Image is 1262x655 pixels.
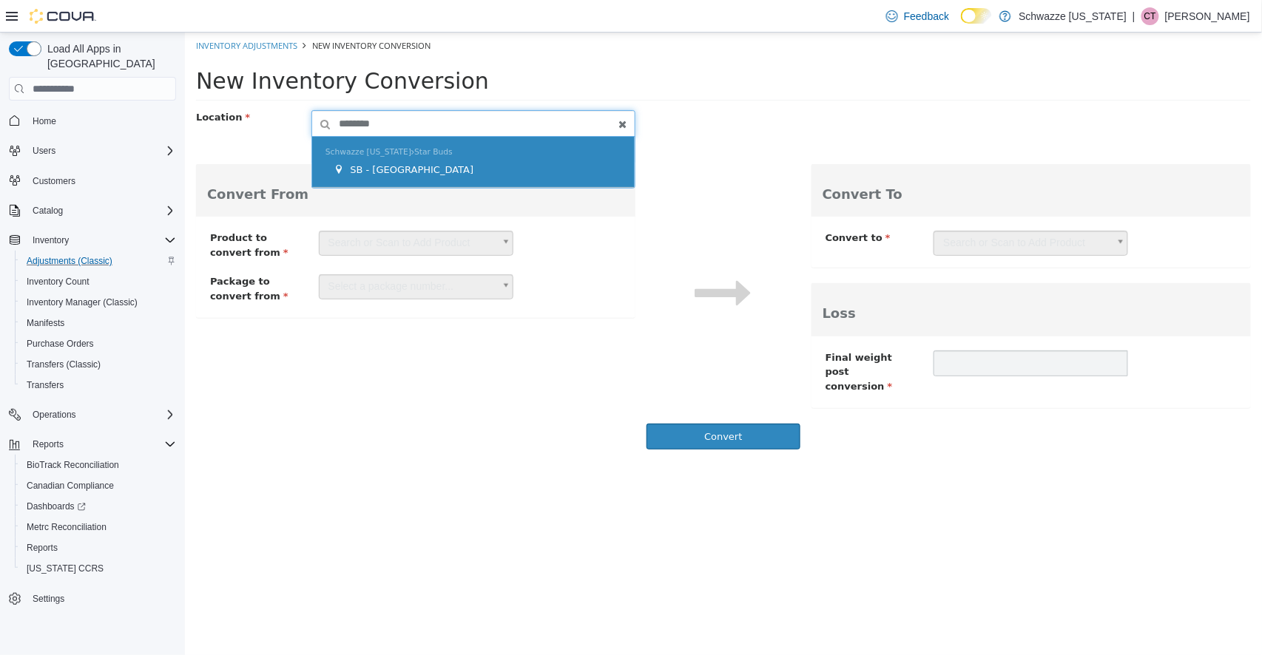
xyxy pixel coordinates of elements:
span: BioTrack Reconciliation [21,456,176,474]
span: Inventory Count [27,276,90,288]
span: Manifests [21,314,176,332]
a: Dashboards [21,498,92,515]
span: Dashboards [27,500,86,512]
h3: Convert From [22,155,439,169]
span: Operations [33,409,76,421]
span: Inventory Count [21,273,176,291]
button: Adjustments (Classic) [15,251,182,271]
span: Metrc Reconciliation [21,518,176,536]
div: Clinton Temple [1141,7,1159,25]
button: Reports [3,434,182,455]
span: Settings [33,593,64,605]
span: Canadian Compliance [21,477,176,495]
button: Catalog [3,200,182,221]
span: Users [27,142,176,160]
button: Reports [15,537,182,558]
button: Operations [3,404,182,425]
span: Product to convert from [25,200,104,225]
span: Transfers (Classic) [27,359,101,370]
a: [US_STATE] CCRS [21,560,109,577]
a: Settings [27,590,70,608]
button: Inventory [3,230,182,251]
nav: Complex example [9,103,176,648]
span: Catalog [33,205,63,217]
span: Inventory [27,231,176,249]
span: Reports [27,435,176,453]
a: Purchase Orders [21,335,100,353]
p: [PERSON_NAME] [1165,7,1250,25]
span: [US_STATE] CCRS [27,563,104,574]
button: [US_STATE] CCRS [15,558,182,579]
span: Customers [27,172,176,190]
button: Home [3,109,182,131]
span: Settings [27,589,176,608]
span: Purchase Orders [21,335,176,353]
button: Reports [27,435,70,453]
button: BioTrack Reconciliation [15,455,182,475]
a: Inventory Manager (Classic) [21,293,144,311]
button: Metrc Reconciliation [15,517,182,537]
span: Package to convert from [25,243,104,269]
button: Canadian Compliance [15,475,182,496]
span: Inventory Manager (Classic) [27,296,138,308]
span: Metrc Reconciliation [27,521,107,533]
button: Convert [462,391,615,417]
a: BioTrack Reconciliation [21,456,125,474]
a: Inventory Adjustments [11,7,112,18]
span: Schwazze [US_STATE] Star Buds [141,115,268,124]
button: Manifests [15,313,182,333]
a: Adjustments (Classic) [21,252,118,270]
a: Transfers (Classic) [21,356,107,373]
span: Manifests [27,317,64,329]
span: New Inventory Conversion [127,7,246,18]
span: Customers [33,175,75,187]
span: Reports [21,539,176,557]
button: Inventory Manager (Classic) [15,292,182,313]
a: Reports [21,539,64,557]
h3: Loss [638,274,1055,288]
button: Purchase Orders [15,333,182,354]
button: Inventory Count [15,271,182,292]
span: BioTrack Reconciliation [27,459,119,471]
span: Inventory [33,234,69,246]
button: Transfers (Classic) [15,354,182,375]
span: Load All Apps in [GEOGRAPHIC_DATA] [41,41,176,71]
span: New Inventory Conversion [11,35,304,61]
span: Reports [27,542,58,554]
span: Transfers (Classic) [21,356,176,373]
a: Home [27,112,62,130]
a: Canadian Compliance [21,477,120,495]
span: Transfers [21,376,176,394]
span: Adjustments (Classic) [27,255,112,267]
p: Schwazze [US_STATE] [1019,7,1127,25]
a: Dashboards [15,496,182,517]
span: Home [27,111,176,129]
button: Inventory [27,231,75,249]
span: Operations [27,406,176,424]
button: Operations [27,406,82,424]
span: Dashboards [21,498,176,515]
span: Reports [33,438,64,450]
a: Feedback [880,1,955,31]
button: Users [3,140,182,161]
h3: Convert To [638,155,1055,169]
span: Transfers [27,379,64,391]
span: Convert to [641,200,706,211]
a: Inventory Count [21,273,95,291]
span: Home [33,115,56,127]
button: Customers [3,170,182,191]
a: Metrc Reconciliation [21,518,112,536]
span: Adjustments (Classic) [21,252,176,270]
span: Users [33,145,55,157]
input: Dark Mode [961,8,992,24]
img: Cova [30,9,96,24]
button: Transfers [15,375,182,396]
button: Settings [3,588,182,609]
a: Customers [27,172,81,190]
button: Catalog [27,202,69,220]
span: Inventory Manager (Classic) [21,293,176,311]
a: Transfers [21,376,70,394]
span: SB - [GEOGRAPHIC_DATA] [165,132,288,143]
span: Purchase Orders [27,338,94,350]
